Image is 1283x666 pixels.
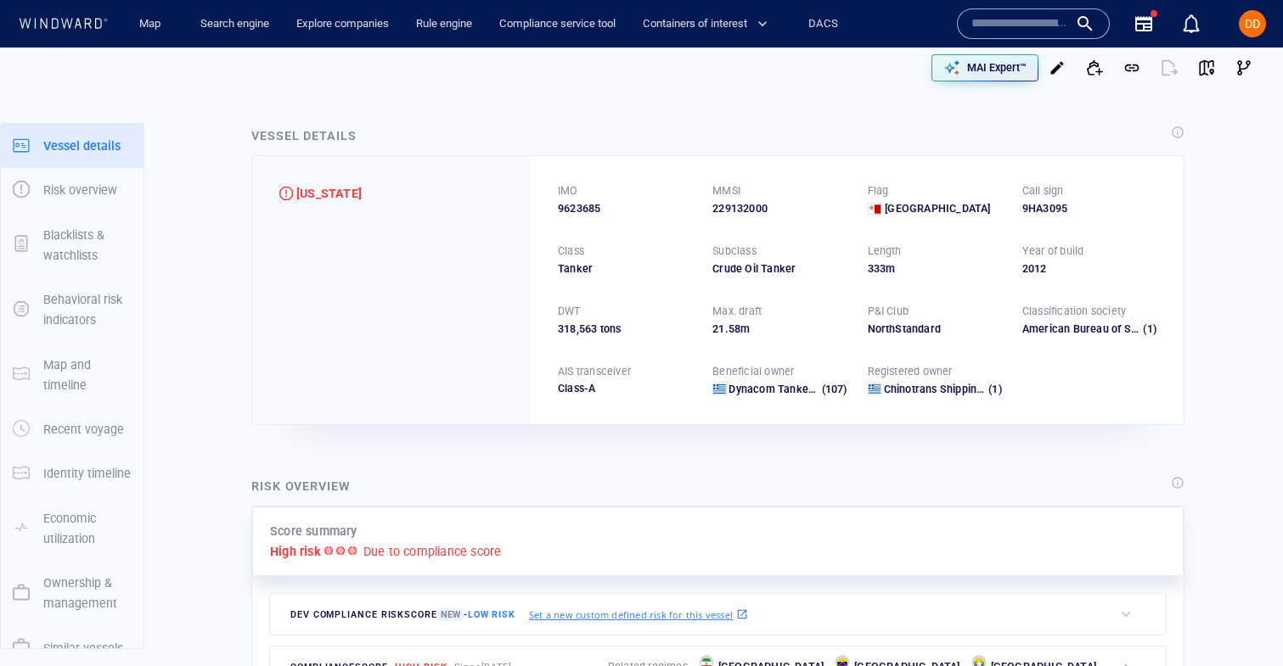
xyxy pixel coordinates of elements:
[1,213,143,278] button: Blacklists & watchlists
[868,262,886,275] span: 333
[1140,322,1156,337] span: (1)
[868,322,1002,337] div: NorthStandard
[558,183,578,199] p: IMO
[802,9,845,39] a: DACS
[1022,322,1140,337] div: American Bureau of Shipping
[1,421,143,437] a: Recent voyage
[43,225,132,266] p: Blacklists & watchlists
[558,304,581,319] p: DWT
[1211,590,1270,653] iframe: Chat
[126,9,180,39] button: Map
[1181,14,1201,34] div: Notification center
[868,304,909,319] p: P&I Club
[1,561,143,626] button: Ownership & management
[251,126,357,146] div: Vessel details
[636,9,782,39] button: Containers of interest
[729,382,847,397] a: Dynacom Tankers Management Ltd (107)
[251,476,351,496] div: Risk overview
[1,301,143,317] a: Behavioral risk indicators
[1245,17,1260,31] span: DD
[796,9,850,39] button: DACS
[558,364,631,379] p: AIS transceiver
[1,137,143,153] a: Vessel details
[1,639,143,655] a: Similar vessels
[1113,49,1151,87] button: Get link
[1022,183,1064,199] p: Call sign
[43,355,132,396] p: Map and timeline
[1,168,143,212] button: Risk overview
[1,465,143,481] a: Identity timeline
[1022,322,1156,337] div: American Bureau of Shipping
[43,508,132,550] p: Economic utilization
[1,343,143,408] button: Map and timeline
[967,60,1027,76] p: MAI Expert™
[43,573,132,614] p: Ownership & management
[296,183,362,204] span: TEXAS
[468,609,515,620] span: Low risk
[712,201,847,216] div: 229132000
[43,180,117,200] p: Risk overview
[1022,261,1156,277] div: 2012
[363,541,502,562] p: Due to compliance score
[270,521,357,541] p: Score summary
[868,183,889,199] p: Flag
[1,182,143,198] a: Risk overview
[558,243,584,259] p: Class
[1022,243,1084,259] p: Year of build
[529,607,733,622] p: Set a new custom defined risk for this vessel
[529,605,748,624] a: Set a new custom defined risk for this vessel
[279,187,293,200] div: High risk
[296,183,362,204] div: [US_STATE]
[740,322,750,335] span: m
[712,364,794,379] p: Beneficial owner
[1022,304,1126,319] p: Classification society
[1,496,143,562] button: Economic utilization
[558,382,595,395] span: Class-A
[1,407,143,451] button: Recent voyage
[43,419,124,439] p: Recent voyage
[270,541,321,562] p: High risk
[712,243,757,259] p: Subclass
[43,136,121,156] p: Vessel details
[1038,49,1076,87] button: Vessel update
[1188,49,1225,87] button: View on map
[725,322,729,335] span: .
[885,201,990,216] span: [GEOGRAPHIC_DATA]
[409,9,479,39] a: Rule engine
[43,289,132,331] p: Behavioral risk indicators
[986,382,1002,397] span: (1)
[868,243,902,259] p: Length
[884,383,1005,395] span: Chinotrans Shipping Ltd.
[1,366,143,382] a: Map and timeline
[712,183,740,199] p: MMSI
[884,382,1002,397] a: Chinotrans Shipping Ltd. (1)
[558,201,600,216] span: 9623685
[43,638,123,658] p: Similar vessels
[290,9,396,39] a: Explore companies
[194,9,276,39] a: Search engine
[819,382,847,397] span: (107)
[492,9,622,39] a: Compliance service tool
[558,261,692,277] div: Tanker
[1225,49,1263,87] button: Visual Link Analysis
[1,124,143,168] button: Vessel details
[729,383,904,395] span: Dynacom Tankers Management Ltd
[43,463,131,484] p: Identity timeline
[1,451,143,495] button: Identity timeline
[1235,7,1269,41] button: DD
[1,585,143,601] a: Ownership & management
[729,322,740,335] span: 58
[1022,201,1156,216] div: 9HA3095
[868,364,953,379] p: Registered owner
[1,236,143,252] a: Blacklists & watchlists
[290,608,515,621] span: Dev Compliance risk score -
[712,322,724,335] span: 21
[712,304,762,319] p: Max. draft
[886,262,895,275] span: m
[1,519,143,535] a: Economic utilization
[1,277,143,343] button: Behavioral risk indicators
